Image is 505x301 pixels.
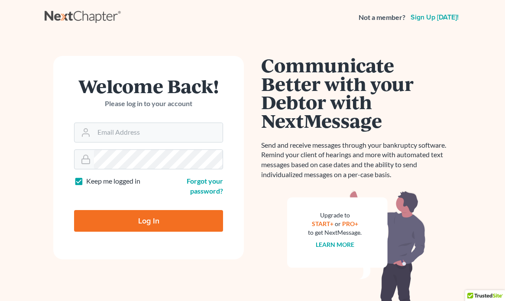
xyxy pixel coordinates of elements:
[74,77,223,95] h1: Welcome Back!
[308,228,362,237] div: to get NextMessage.
[308,211,362,220] div: Upgrade to
[409,14,460,21] a: Sign up [DATE]!
[316,241,354,248] a: Learn more
[74,210,223,232] input: Log In
[94,123,223,142] input: Email Address
[359,13,405,23] strong: Not a member?
[187,177,223,195] a: Forgot your password?
[261,56,452,130] h1: Communicate Better with your Debtor with NextMessage
[312,220,333,227] a: START+
[86,176,140,186] label: Keep me logged in
[261,140,452,180] p: Send and receive messages through your bankruptcy software. Remind your client of hearings and mo...
[335,220,341,227] span: or
[74,99,223,109] p: Please log in to your account
[342,220,358,227] a: PRO+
